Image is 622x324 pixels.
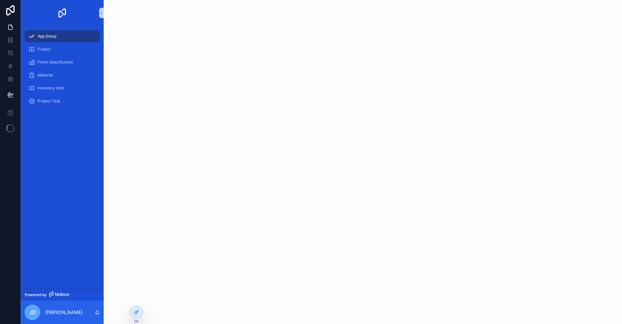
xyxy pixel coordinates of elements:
a: Project Task [25,95,100,107]
p: [PERSON_NAME] [45,309,83,316]
span: Finish Specification [38,60,73,65]
div: scrollable content [21,26,104,115]
span: Project Task [38,98,61,104]
a: Project [25,43,100,55]
span: Project [38,47,51,52]
img: App logo [57,8,67,18]
a: Finish Specification [25,56,100,68]
span: JD [29,308,36,316]
a: App Setup [25,30,100,42]
a: Material [25,69,100,81]
a: Powered by [21,289,104,301]
a: Inventory Item [25,82,100,94]
span: App Setup [38,34,56,39]
span: Material [38,73,53,78]
span: Inventory Item [38,86,64,91]
span: Powered by [25,292,47,297]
